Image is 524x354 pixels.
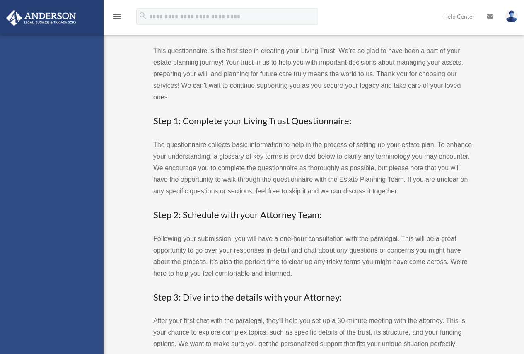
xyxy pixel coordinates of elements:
i: menu [112,12,122,22]
h3: Step 3: Dive into the details with your Attorney: [153,291,472,304]
h3: Step 2: Schedule with your Attorney Team: [153,209,472,222]
a: menu [112,14,122,22]
p: The questionnaire collects basic information to help in the process of setting up your estate pla... [153,139,472,197]
p: After your first chat with the paralegal, they’ll help you set up a 30-minute meeting with the at... [153,315,472,350]
p: This questionnaire is the first step in creating your Living Trust. We’re so glad to have been a ... [153,45,472,103]
img: Anderson Advisors Platinum Portal [4,10,79,26]
img: User Pic [505,10,518,22]
p: Following your submission, you will have a one-hour consultation with the paralegal. This will be... [153,233,472,279]
h3: Step 1: Complete your Living Trust Questionnaire: [153,115,472,128]
i: search [138,11,147,20]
